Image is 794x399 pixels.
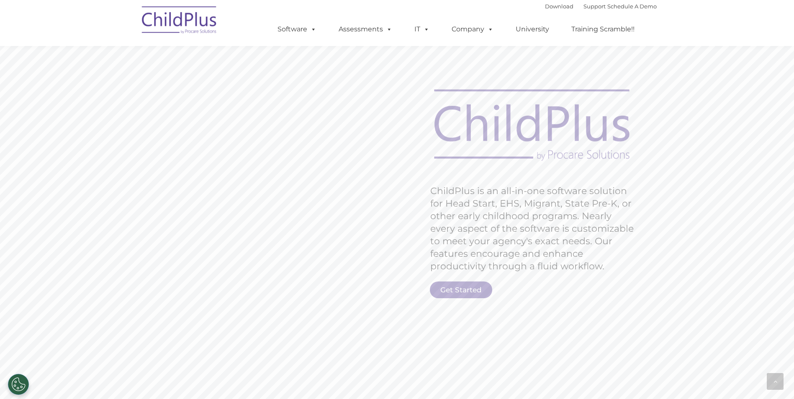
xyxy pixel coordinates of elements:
a: Company [443,21,502,38]
a: IT [406,21,438,38]
img: ChildPlus by Procare Solutions [138,0,221,42]
font: | [545,3,657,10]
rs-layer: ChildPlus is an all-in-one software solution for Head Start, EHS, Migrant, State Pre-K, or other ... [430,185,638,273]
a: Assessments [330,21,401,38]
a: Download [545,3,573,10]
a: University [507,21,558,38]
a: Training Scramble!! [563,21,643,38]
a: Get Started [430,281,492,298]
a: Software [269,21,325,38]
a: Support [583,3,606,10]
a: Schedule A Demo [607,3,657,10]
button: Cookies Settings [8,374,29,395]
